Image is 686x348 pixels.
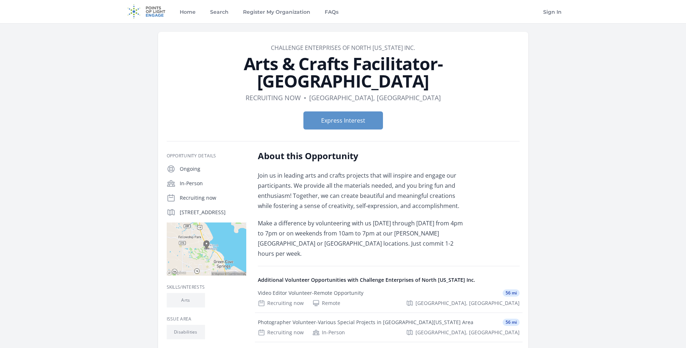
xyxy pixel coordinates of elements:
[416,300,520,307] span: [GEOGRAPHIC_DATA], [GEOGRAPHIC_DATA]
[167,316,246,322] h3: Issue area
[312,329,345,336] div: In-Person
[258,150,469,162] h2: About this Opportunity
[255,284,523,313] a: Video Editor Volunteer-Remote Opportunity 56 mi Recruiting now Remote [GEOGRAPHIC_DATA], [GEOGRAP...
[258,329,304,336] div: Recruiting now
[255,313,523,342] a: Photographer Volunteer-Various Special Projects in [GEOGRAPHIC_DATA][US_STATE] Area 56 mi Recruit...
[180,180,246,187] p: In-Person
[304,93,306,103] div: •
[258,276,520,284] h4: Additional Volunteer Opportunities with Challenge Enterprises of North [US_STATE] Inc.
[416,329,520,336] span: [GEOGRAPHIC_DATA], [GEOGRAPHIC_DATA]
[303,111,383,130] button: Express Interest
[503,319,520,326] span: 56 mi
[312,300,340,307] div: Remote
[258,218,469,259] p: Make a difference by volunteering with us [DATE] through [DATE] from 4pm to 7pm or on weekends fr...
[180,209,246,216] p: [STREET_ADDRESS]
[167,153,246,159] h3: Opportunity Details
[167,325,205,339] li: Disabilities
[271,44,415,52] a: Challenge Enterprises of North [US_STATE] Inc.
[258,170,469,211] p: Join us in leading arts and crafts projects that will inspire and engage our participants. We pro...
[167,293,205,307] li: Arts
[180,165,246,173] p: Ongoing
[180,194,246,201] p: Recruiting now
[258,300,304,307] div: Recruiting now
[167,284,246,290] h3: Skills/Interests
[167,55,520,90] h1: Arts & Crafts Facilitator-[GEOGRAPHIC_DATA]
[167,222,246,276] img: Map
[258,289,363,297] div: Video Editor Volunteer-Remote Opportunity
[309,93,441,103] dd: [GEOGRAPHIC_DATA], [GEOGRAPHIC_DATA]
[503,289,520,297] span: 56 mi
[258,319,473,326] div: Photographer Volunteer-Various Special Projects in [GEOGRAPHIC_DATA][US_STATE] Area
[246,93,301,103] dd: Recruiting now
